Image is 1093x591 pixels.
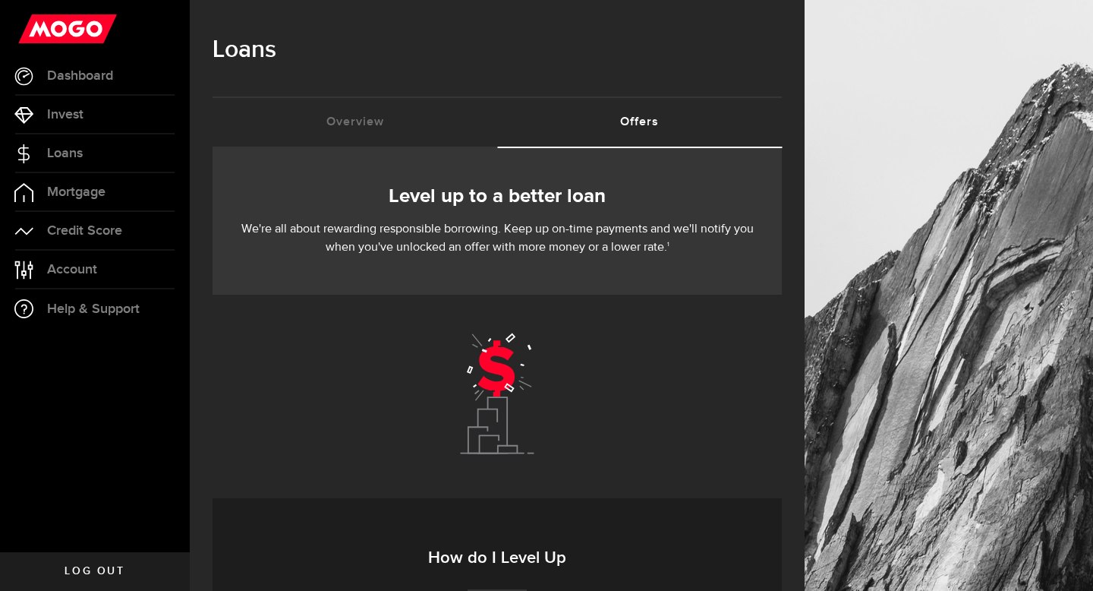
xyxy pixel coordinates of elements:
[47,69,113,83] span: Dashboard
[47,147,83,160] span: Loans
[47,302,140,316] span: Help & Support
[235,220,759,257] p: We're all about rewarding responsible borrowing. Keep up on-time payments and we'll notify you wh...
[47,108,83,122] span: Invest
[235,181,759,213] h2: Level up to a better loan
[213,96,782,148] ul: Tabs Navigation
[47,263,97,277] span: Account
[213,98,497,147] a: Overview
[47,185,106,199] span: Mortgage
[497,98,782,147] a: Offers
[47,224,122,238] span: Credit Score
[65,566,124,577] span: Log out
[213,30,782,70] h1: Loans
[269,546,725,591] h3: How do I Level Up
[667,242,669,248] sup: 1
